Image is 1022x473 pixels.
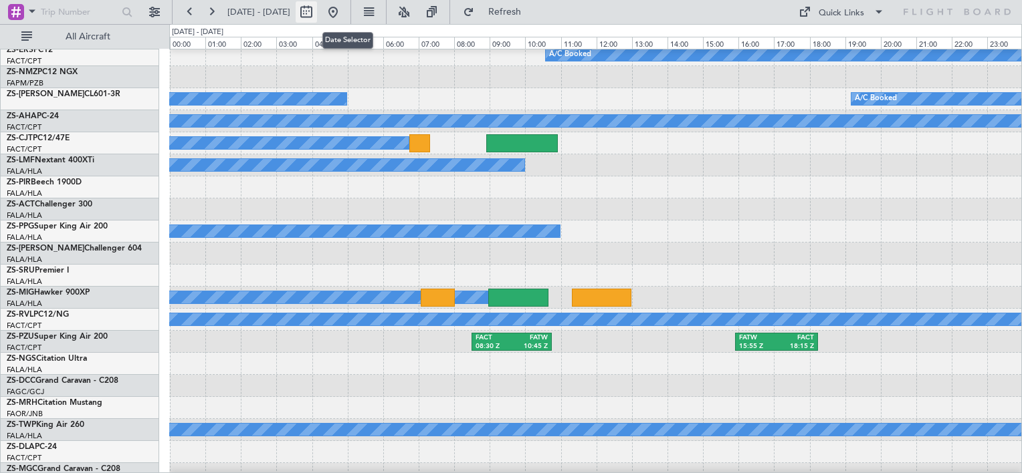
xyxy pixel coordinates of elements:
span: ZS-CJT [7,134,33,142]
span: ZS-LMF [7,156,35,164]
a: FACT/CPT [7,453,41,463]
div: 15:00 [703,37,738,49]
button: Quick Links [792,1,891,23]
span: ZS-PPG [7,222,34,230]
a: FACT/CPT [7,343,41,353]
a: ZS-MRHCitation Mustang [7,399,102,407]
a: FALA/HLA [7,188,42,198]
div: 21:00 [916,37,952,49]
div: 18:00 [810,37,845,49]
a: ZS-[PERSON_NAME]CL601-3R [7,90,120,98]
a: FAOR/JNB [7,409,43,419]
a: FALA/HLA [7,166,42,176]
a: FACT/CPT [7,56,41,66]
a: FAGC/GCJ [7,387,44,397]
span: ZS-[PERSON_NAME] [7,90,84,98]
div: 11:00 [561,37,597,49]
span: ZS-NMZ [7,68,37,76]
span: ZS-SRU [7,267,35,275]
span: ZS-MIG [7,289,34,297]
a: FACT/CPT [7,122,41,132]
a: ZS-[PERSON_NAME]Challenger 604 [7,245,142,253]
span: ZS-PZU [7,333,34,341]
a: ZS-SRUPremier I [7,267,69,275]
div: 08:30 Z [476,342,512,351]
a: FALA/HLA [7,299,42,309]
a: FACT/CPT [7,144,41,154]
button: Refresh [457,1,537,23]
div: FATW [512,333,548,343]
div: 07:00 [419,37,454,49]
div: Date Selector [322,32,373,49]
a: FALA/HLA [7,232,42,243]
div: 13:00 [632,37,668,49]
div: 17:00 [774,37,809,49]
button: All Aircraft [15,26,145,47]
div: 18:15 Z [777,342,814,351]
a: ZS-RVLPC12/NG [7,311,69,319]
span: ZS-ERS [7,46,33,54]
a: ZS-AHAPC-24 [7,112,59,120]
div: 06:00 [383,37,419,49]
span: ZS-AHA [7,112,37,120]
a: ZS-NMZPC12 NGX [7,68,78,76]
a: ZS-PPGSuper King Air 200 [7,222,108,230]
a: FAPM/PZB [7,78,43,88]
a: FALA/HLA [7,365,42,375]
a: ZS-MIGHawker 900XP [7,289,90,297]
div: A/C Booked [855,89,897,109]
div: 01:00 [205,37,241,49]
span: ZS-RVL [7,311,33,319]
div: 22:00 [952,37,987,49]
div: 09:00 [490,37,525,49]
a: ZS-ACTChallenger 300 [7,200,92,208]
a: FALA/HLA [7,255,42,265]
div: 08:00 [454,37,490,49]
div: 20:00 [881,37,916,49]
span: Refresh [477,7,533,17]
input: Trip Number [41,2,118,22]
div: FACT [777,333,814,343]
span: All Aircraft [35,32,141,41]
div: 15:55 Z [739,342,777,351]
span: ZS-DCC [7,377,35,385]
div: FACT [476,333,512,343]
a: ZS-DCCGrand Caravan - C208 [7,377,118,385]
a: ZS-PIRBeech 1900D [7,178,82,186]
a: FALA/HLA [7,210,42,220]
a: ZS-TWPKing Air 260 [7,421,84,429]
span: ZS-NGS [7,355,36,363]
span: ZS-TWP [7,421,36,429]
div: 04:00 [312,37,348,49]
span: ZS-[PERSON_NAME] [7,245,84,253]
span: ZS-PIR [7,178,31,186]
div: 14:00 [668,37,703,49]
a: ZS-NGSCitation Ultra [7,355,87,363]
div: 00:00 [170,37,205,49]
div: A/C Booked [549,45,591,65]
a: ZS-PZUSuper King Air 200 [7,333,108,341]
span: ZS-ACT [7,200,35,208]
div: Quick Links [819,7,864,20]
div: 10:00 [525,37,560,49]
a: FALA/HLA [7,277,42,287]
a: ZS-LMFNextant 400XTi [7,156,94,164]
a: ZS-MGCGrand Caravan - C208 [7,465,120,473]
a: FALA/HLA [7,431,42,441]
div: 03:00 [276,37,312,49]
span: ZS-MRH [7,399,37,407]
div: 16:00 [738,37,774,49]
span: [DATE] - [DATE] [227,6,290,18]
div: 10:45 Z [512,342,548,351]
a: FACT/CPT [7,321,41,331]
span: ZS-MGC [7,465,37,473]
div: 19:00 [845,37,881,49]
div: 02:00 [241,37,276,49]
a: ZS-CJTPC12/47E [7,134,70,142]
div: 12:00 [597,37,632,49]
span: ZS-DLA [7,443,35,451]
div: [DATE] - [DATE] [172,27,223,38]
a: ZS-ERSPC12 [7,46,53,54]
a: ZS-DLAPC-24 [7,443,57,451]
div: FATW [739,333,777,343]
